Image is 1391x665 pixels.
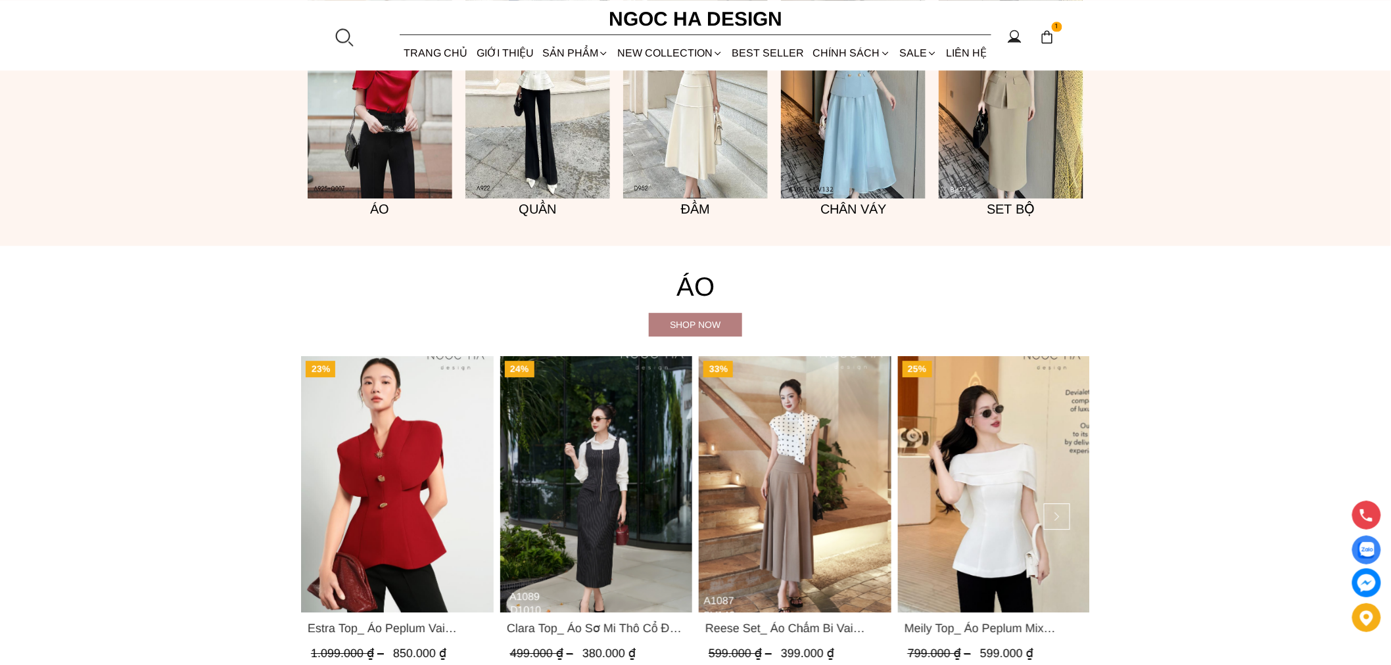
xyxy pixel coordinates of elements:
h5: Chân váy [781,198,926,219]
span: 380.000 ₫ [582,647,636,660]
div: SẢN PHẨM [538,35,613,70]
a: messenger [1352,568,1381,597]
a: SALE [895,35,942,70]
a: Link to Meily Top_ Áo Peplum Mix Choàng Vai Vải Tơ Màu Trắng A1086 [905,619,1084,637]
span: 850.000 ₫ [393,647,446,660]
span: 1 [1052,22,1062,32]
span: 1.099.000 ₫ [311,647,387,660]
span: Meily Top_ Áo Peplum Mix Choàng Vai Vải Tơ Màu Trắng A1086 [905,619,1084,637]
h4: Áo [301,265,1090,308]
a: Ngoc Ha Design [597,3,794,35]
span: Reese Set_ Áo Chấm Bi Vai Chờm Mix Chân Váy Xếp Ly Hông Màu Nâu Tây A1087+CV142 [705,619,885,637]
a: BEST SELLER [728,35,809,70]
a: Product image - Estra Top_ Áo Peplum Vai Choàng Màu Đỏ A1092 [301,356,494,612]
div: Chính sách [809,35,895,70]
a: Shop now [649,313,742,336]
a: Display image [1352,536,1381,564]
a: Product image - Meily Top_ Áo Peplum Mix Choàng Vai Vải Tơ Màu Trắng A1086 [898,356,1091,612]
span: 599.000 ₫ [709,647,775,660]
a: Product image - Clara Top_ Áo Sơ Mi Thô Cổ Đức Màu Trắng A1089 [500,356,693,612]
span: 399.000 ₫ [781,647,834,660]
a: Link to Clara Top_ Áo Sơ Mi Thô Cổ Đức Màu Trắng A1089 [507,619,686,637]
span: 499.000 ₫ [510,647,577,660]
h5: Đầm [623,198,768,219]
a: TRANG CHỦ [400,35,472,70]
span: Clara Top_ Áo Sơ Mi Thô Cổ Đức Màu Trắng A1089 [507,619,686,637]
h5: Quần [465,198,610,219]
a: GIỚI THIỆU [472,35,538,70]
span: 799.000 ₫ [908,647,974,660]
a: Product image - Reese Set_ Áo Chấm Bi Vai Chờm Mix Chân Váy Xếp Ly Hông Màu Nâu Tây A1087+CV142 [699,356,891,612]
a: LIÊN HỆ [942,35,991,70]
img: Display image [1358,542,1375,559]
span: Estra Top_ Áo Peplum Vai Choàng Màu Đỏ A1092 [308,619,487,637]
a: Link to Reese Set_ Áo Chấm Bi Vai Chờm Mix Chân Váy Xếp Ly Hông Màu Nâu Tây A1087+CV142 [705,619,885,637]
a: Link to Estra Top_ Áo Peplum Vai Choàng Màu Đỏ A1092 [308,619,487,637]
span: 599.000 ₫ [980,647,1033,660]
font: Set bộ [987,202,1035,216]
h5: Áo [308,198,452,219]
a: NEW COLLECTION [613,35,728,70]
div: Shop now [649,317,742,332]
img: img-CART-ICON-ksit0nf1 [1040,30,1054,44]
